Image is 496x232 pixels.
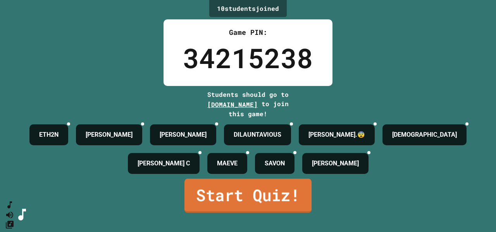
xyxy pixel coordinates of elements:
div: Students should go to to join this game! [200,90,296,119]
span: [DOMAIN_NAME] [207,100,258,108]
div: 34215238 [183,38,313,78]
h4: [PERSON_NAME] [86,130,133,139]
h4: MAEVE [217,159,238,168]
h4: ETH2N [39,130,59,139]
button: Change Music [5,220,14,229]
button: SpeedDial basic example [5,200,14,210]
a: Start Quiz! [184,179,312,213]
h4: [PERSON_NAME].😨 [308,130,365,139]
h4: [PERSON_NAME] C [138,159,190,168]
h4: SAVON [265,159,285,168]
h4: [PERSON_NAME] [160,130,207,139]
div: Game PIN: [183,27,313,38]
h4: DILAUNTAVIOUS [234,130,281,139]
h4: [PERSON_NAME] [312,159,359,168]
h4: [DEMOGRAPHIC_DATA] [392,130,457,139]
button: Mute music [5,210,14,220]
